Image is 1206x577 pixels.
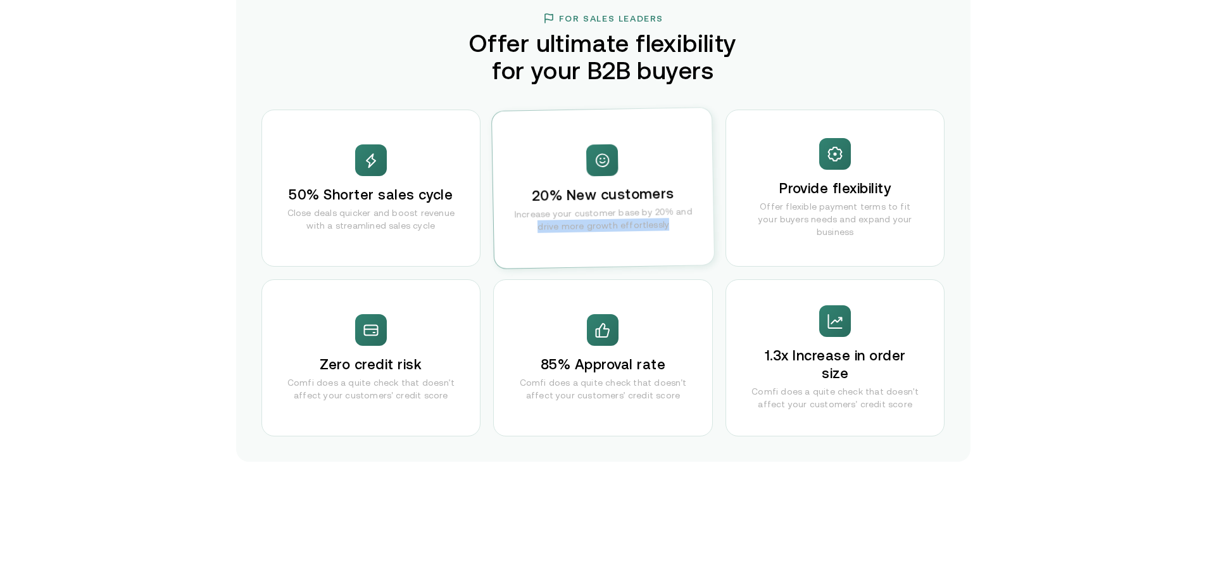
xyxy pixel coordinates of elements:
[362,321,380,339] img: spark
[751,385,919,410] p: Comfi does a quite check that doesn't affect your customers' credit score
[779,180,891,198] h3: Provide flexibility
[532,186,675,206] h3: 20% New customers
[519,376,687,402] p: Comfi does a quite check that doesn't affect your customers' credit score
[287,206,455,232] p: Close deals quicker and boost revenue with a streamlined sales cycle
[826,145,844,163] img: spark
[751,200,919,238] p: Offer flexible payment terms to fit your buyers needs and expand your business
[826,312,844,331] img: spark
[320,356,422,374] h3: Zero credit risk
[751,347,919,383] h3: 1.3x Increase in order size
[594,321,612,339] img: spark
[506,205,701,234] p: Increase your customer base by 20% and drive more growth effortlessly
[289,186,453,204] h3: 50% Shorter sales cycle
[593,151,611,169] img: spark
[559,13,663,23] h3: For Sales Leaders
[455,30,752,84] h2: Offer ultimate flexibility for your B2B buyers
[541,356,665,374] h3: 85% Approval rate
[543,12,555,25] img: flag
[287,376,455,402] p: Comfi does a quite check that doesn't affect your customers' credit score
[362,151,380,170] img: spark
